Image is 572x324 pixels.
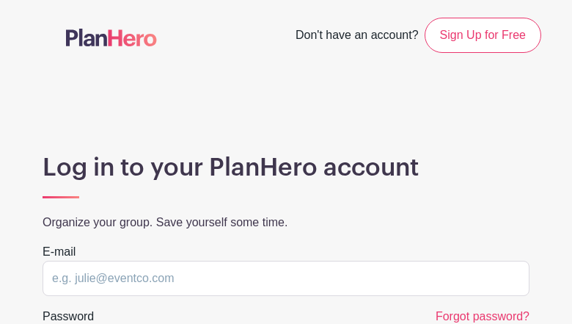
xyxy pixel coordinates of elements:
input: e.g. julie@eventco.com [43,261,529,296]
a: Sign Up for Free [425,18,541,53]
p: Organize your group. Save yourself some time. [43,214,529,231]
h1: Log in to your PlanHero account [43,153,529,182]
span: Don't have an account? [296,21,419,53]
a: Forgot password? [436,310,529,323]
label: E-mail [43,243,76,261]
img: logo-507f7623f17ff9eddc593b1ce0a138ce2505c220e1c5a4e2b4648c50719b7d32.svg [66,29,157,46]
